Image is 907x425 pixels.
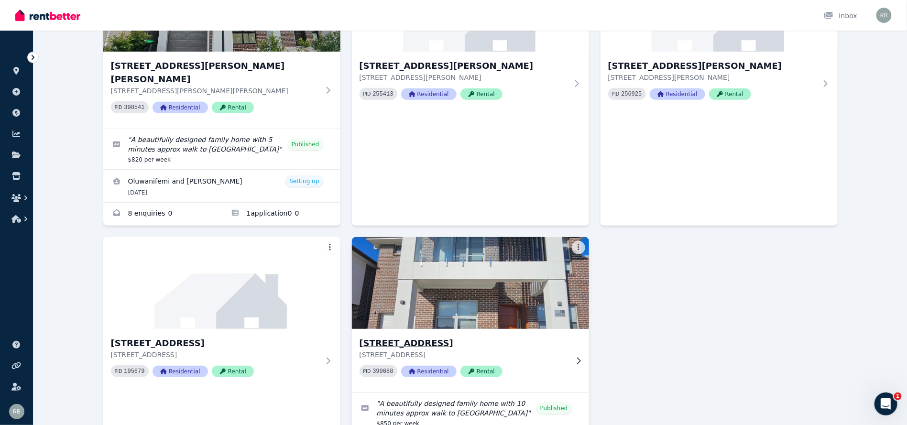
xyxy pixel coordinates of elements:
code: 255413 [372,91,393,98]
small: PID [363,369,371,374]
small: PID [115,369,122,374]
div: Inbox [824,11,857,21]
span: Rental [212,366,254,377]
p: [STREET_ADDRESS] [360,350,568,360]
code: 195679 [124,368,144,375]
code: 256925 [621,91,642,98]
p: [STREET_ADDRESS][PERSON_NAME][PERSON_NAME] [111,86,319,96]
code: 399088 [372,368,393,375]
iframe: Intercom live chat [874,392,897,415]
h3: [STREET_ADDRESS][PERSON_NAME][PERSON_NAME] [111,59,319,86]
button: More options [323,241,337,254]
button: More options [572,241,585,254]
img: Raj Bala [876,8,892,23]
span: Residential [401,366,457,377]
small: PID [115,105,122,110]
a: Edit listing: A beautifully designed family home with 5 minutes approx walk to Northbourne Public... [103,129,340,169]
img: 136 Parkway Dr, Marsden Park [346,235,595,331]
a: View details for Oluwanifemi and Adebayo Olumide [103,170,340,202]
span: Residential [153,366,208,377]
p: [STREET_ADDRESS][PERSON_NAME] [360,73,568,82]
a: 35 Tomah Crescent, The Ponds[STREET_ADDRESS][STREET_ADDRESS]PID 195679ResidentialRental [103,237,340,392]
small: PID [363,91,371,97]
span: Rental [460,366,503,377]
p: [STREET_ADDRESS][PERSON_NAME] [608,73,817,82]
span: Rental [212,102,254,113]
a: Applications for 20 Burcham St, Marsden Park [222,203,340,226]
small: PID [612,91,620,97]
img: RentBetter [15,8,80,22]
img: Raj Bala [9,404,24,419]
h3: [STREET_ADDRESS][PERSON_NAME] [360,59,568,73]
span: Residential [401,88,457,100]
span: Rental [709,88,751,100]
h3: [STREET_ADDRESS][PERSON_NAME] [608,59,817,73]
code: 398541 [124,104,144,111]
h3: [STREET_ADDRESS] [111,337,319,350]
a: 136 Parkway Dr, Marsden Park[STREET_ADDRESS][STREET_ADDRESS]PID 399088ResidentialRental [352,237,589,392]
h3: [STREET_ADDRESS] [360,337,568,350]
span: 1 [894,392,902,400]
span: Rental [460,88,503,100]
a: Enquiries for 20 Burcham St, Marsden Park [103,203,222,226]
p: [STREET_ADDRESS] [111,350,319,360]
span: Residential [650,88,705,100]
span: Residential [153,102,208,113]
img: 35 Tomah Crescent, The Ponds [103,237,340,329]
